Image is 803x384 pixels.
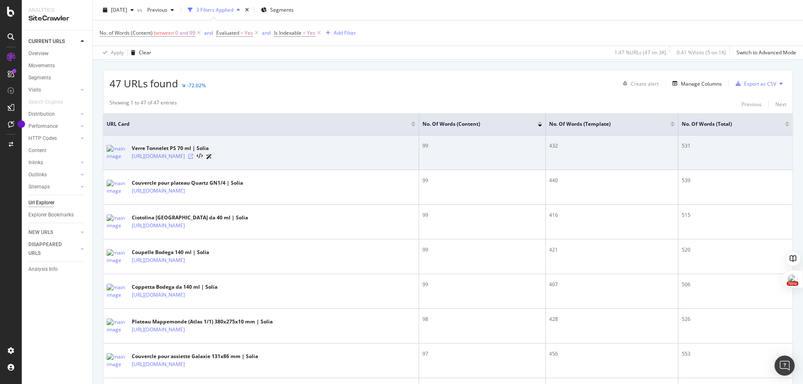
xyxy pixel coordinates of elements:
span: 2025 Aug. 10th [111,6,127,13]
button: Previous [144,3,177,17]
div: Add Filter [334,29,356,36]
div: Previous [742,101,762,108]
button: 3 Filters Applied [184,3,243,17]
div: Performance [28,122,58,131]
div: Inlinks [28,158,43,167]
a: Segments [28,74,87,82]
a: Sitemaps [28,183,78,191]
div: Open Intercom Messenger [775,356,795,376]
a: Inlinks [28,158,78,167]
div: Couvercle pour assiette Galaxie 131x86 mm | Solia [132,353,258,360]
div: Visits [28,86,41,94]
div: 3 Filters Applied [196,6,233,13]
a: [URL][DOMAIN_NAME] [132,326,185,334]
div: Domaine: [DOMAIN_NAME] [22,22,95,28]
img: main image [107,145,128,160]
span: 47 URLs found [110,76,178,90]
div: 97 [422,350,542,358]
div: Coupelle Bodega 140 ml | Solia [132,249,212,256]
img: main image [107,284,128,299]
div: Overview [28,49,49,58]
a: [URL][DOMAIN_NAME] [132,187,185,195]
a: Visits [28,86,78,94]
div: Manage Columns [681,80,722,87]
div: Coppetta Bodega da 140 ml | Solia [132,283,217,291]
div: Domaine [44,49,64,55]
span: vs [137,6,144,13]
a: [URL][DOMAIN_NAME] [132,152,185,160]
a: CURRENT URLS [28,37,78,46]
button: Next [775,99,786,109]
div: 1.47 % URLs ( 47 on 3K ) [614,49,666,56]
a: [URL][DOMAIN_NAME] [132,256,185,264]
button: Switch to Advanced Mode [733,46,796,59]
span: Segments [270,6,294,13]
div: Search Engines [28,98,63,107]
div: 0.41 % Visits ( 5 on 1K ) [677,49,726,56]
div: DISAPPEARED URLS [28,240,71,258]
div: Plateau Mappemonde (Atlas 1/1) 380x275x10 mm | Solia [132,318,273,326]
div: Url Explorer [28,198,54,207]
div: 531 [682,142,789,150]
span: URL Card [107,120,409,128]
button: and [262,29,271,37]
div: Mots-clés [105,49,126,55]
div: 520 [682,246,789,254]
div: 99 [422,177,542,184]
a: Outlinks [28,170,78,179]
div: Tooltip anchor [18,120,25,128]
div: Clear [139,49,151,56]
div: Next [775,101,786,108]
span: No. of Words (Total) [682,120,772,128]
div: 539 [682,177,789,184]
img: main image [107,318,128,333]
div: 99 [422,281,542,288]
img: logo_orange.svg [13,13,20,20]
span: = [303,29,306,36]
div: 440 [549,177,675,184]
button: View HTML Source [197,153,203,159]
div: Sitemaps [28,183,50,191]
span: No. of Words (Template) [549,120,658,128]
a: Overview [28,49,87,58]
a: Visit Online Page [188,154,193,159]
div: Couvercle pour plateau Quartz GN1/4 | Solia [132,179,243,187]
div: Export as CSV [744,80,776,87]
div: Analysis Info [28,265,58,274]
div: 515 [682,211,789,219]
div: Create alert [631,80,659,87]
div: Apply [111,49,124,56]
button: Add Filter [322,28,356,38]
span: Yes [245,27,253,39]
div: Movements [28,61,55,70]
a: NEW URLS [28,228,78,237]
a: Performance [28,122,78,131]
div: HTTP Codes [28,134,57,143]
div: 407 [549,281,675,288]
div: Showing 1 to 47 of 47 entries [110,99,177,109]
div: 506 [682,281,789,288]
button: Create alert [619,77,659,90]
button: [DATE] [100,3,137,17]
div: 432 [549,142,675,150]
div: Segments [28,74,51,82]
div: and [204,29,213,36]
button: and [204,29,213,37]
div: 99 [422,246,542,254]
img: main image [107,353,128,368]
div: SiteCrawler [28,14,86,23]
div: Verre Tonnelet PS 70 ml | Solia [132,145,212,152]
div: Explorer Bookmarks [28,211,74,219]
a: DISAPPEARED URLS [28,240,78,258]
div: CURRENT URLS [28,37,65,46]
span: between [154,29,174,36]
span: 0 and 99 [175,27,195,39]
div: Switch to Advanced Mode [737,49,796,56]
span: Yes [307,27,315,39]
div: 456 [549,350,675,358]
span: No. of Words (Content) [100,29,153,36]
div: Ciotolina [GEOGRAPHIC_DATA] da 40 ml | Solia [132,214,248,221]
img: main image [107,180,128,195]
span: Previous [144,6,167,13]
span: Is Indexable [274,29,302,36]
